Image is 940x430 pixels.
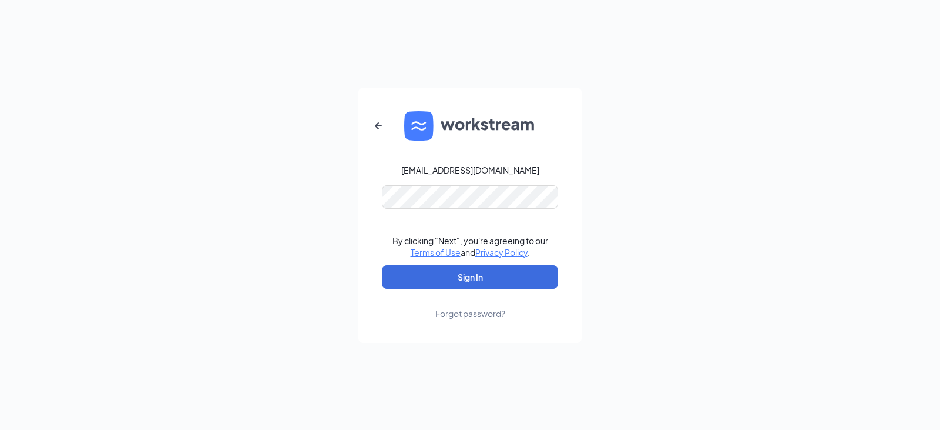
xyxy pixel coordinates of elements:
[382,265,558,289] button: Sign In
[435,308,505,319] div: Forgot password?
[404,111,536,141] img: WS logo and Workstream text
[371,119,385,133] svg: ArrowLeftNew
[364,112,392,140] button: ArrowLeftNew
[411,247,461,258] a: Terms of Use
[475,247,528,258] a: Privacy Policy
[392,235,548,258] div: By clicking "Next", you're agreeing to our and .
[435,289,505,319] a: Forgot password?
[401,164,539,176] div: [EMAIL_ADDRESS][DOMAIN_NAME]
